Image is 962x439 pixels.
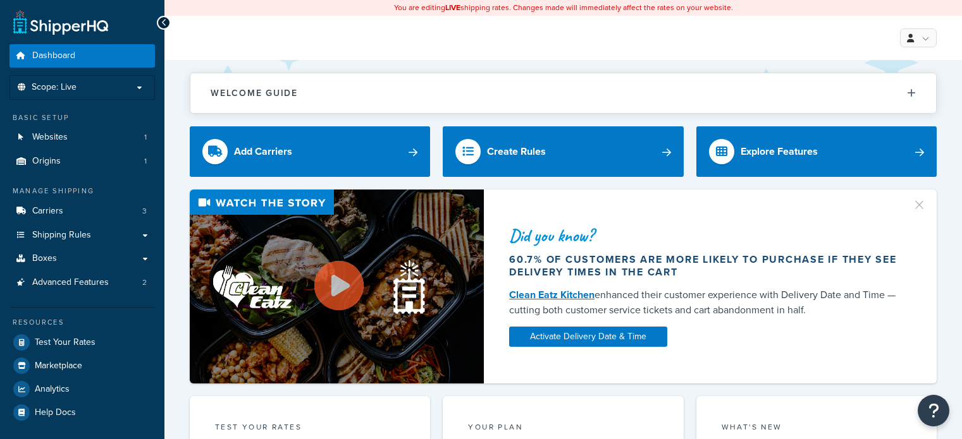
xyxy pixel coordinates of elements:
span: 3 [142,206,147,217]
span: 2 [142,277,147,288]
a: Dashboard [9,44,155,68]
div: 60.7% of customers are more likely to purchase if they see delivery times in the cart [509,253,902,279]
li: Carriers [9,200,155,223]
a: Test Your Rates [9,331,155,354]
div: Your Plan [468,421,658,436]
div: Resources [9,317,155,328]
a: Create Rules [443,126,683,177]
span: Analytics [35,384,70,395]
div: What's New [722,421,911,436]
div: Did you know? [509,227,902,244]
a: Clean Eatz Kitchen [509,287,595,302]
li: Advanced Features [9,271,155,294]
a: Analytics [9,378,155,400]
div: Test your rates [215,421,405,436]
a: Marketplace [9,354,155,377]
span: Origins [32,156,61,167]
span: Help Docs [35,407,76,418]
span: Test Your Rates [35,337,96,348]
div: Create Rules [487,143,546,160]
span: 1 [144,156,147,167]
span: Shipping Rules [32,230,91,241]
h2: Welcome Guide [211,88,298,98]
span: Boxes [32,253,57,264]
a: Explore Features [696,126,937,177]
div: Manage Shipping [9,186,155,196]
span: Advanced Features [32,277,109,288]
div: Add Carriers [234,143,292,160]
img: Video thumbnail [190,189,484,383]
div: enhanced their customer experience with Delivery Date and Time — cutting both customer service ti... [509,287,902,318]
a: Add Carriers [190,126,430,177]
li: Origins [9,150,155,173]
a: Shipping Rules [9,224,155,247]
span: Carriers [32,206,63,217]
span: Marketplace [35,361,82,371]
div: Explore Features [741,143,818,160]
a: Boxes [9,247,155,270]
a: Advanced Features2 [9,271,155,294]
button: Open Resource Center [918,395,949,426]
span: Dashboard [32,51,75,61]
a: Origins1 [9,150,155,173]
div: Basic Setup [9,112,155,123]
a: Carriers3 [9,200,155,223]
a: Websites1 [9,126,155,149]
span: Scope: Live [32,82,77,93]
span: 1 [144,132,147,143]
a: Activate Delivery Date & Time [509,327,667,347]
li: Websites [9,126,155,149]
button: Welcome Guide [190,73,936,113]
a: Help Docs [9,401,155,424]
b: LIVE [445,2,460,13]
span: Websites [32,132,68,143]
